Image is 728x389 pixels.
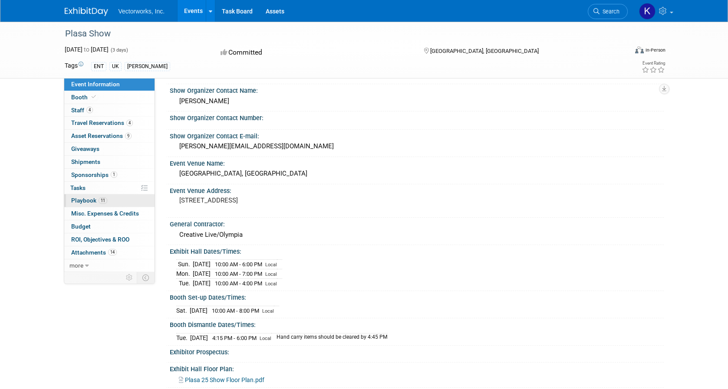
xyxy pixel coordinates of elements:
[64,130,155,142] a: Asset Reservations9
[193,269,211,279] td: [DATE]
[99,197,107,204] span: 11
[64,117,155,129] a: Travel Reservations4
[64,246,155,259] a: Attachments14
[64,259,155,272] a: more
[125,133,132,139] span: 9
[126,120,133,126] span: 4
[271,333,388,342] td: Hand carry items should be cleared by 4:45 PM
[69,262,83,269] span: more
[265,271,277,277] span: Local
[215,280,262,287] span: 10:00 AM - 4:00 PM
[64,143,155,155] a: Giveaways
[265,281,277,287] span: Local
[176,140,657,153] div: [PERSON_NAME][EMAIL_ADDRESS][DOMAIN_NAME]
[65,61,83,71] td: Tags
[260,336,271,341] span: Local
[645,47,665,53] div: In-Person
[635,46,644,53] img: Format-Inperson.png
[170,184,664,195] div: Event Venue Address:
[64,91,155,104] a: Booth
[125,62,170,71] div: [PERSON_NAME]
[176,333,190,342] td: Tue.
[64,220,155,233] a: Budget
[108,249,117,255] span: 14
[179,196,366,204] pre: [STREET_ADDRESS]
[109,62,122,71] div: UK
[65,46,109,53] span: [DATE] [DATE]
[119,8,165,15] span: Vectorworks, Inc.
[212,307,259,314] span: 10:00 AM - 8:00 PM
[71,158,100,165] span: Shipments
[170,111,664,122] div: Show Organizer Contact Number:
[71,197,107,204] span: Playbook
[64,207,155,220] a: Misc. Expenses & Credits
[430,48,539,54] span: [GEOGRAPHIC_DATA], [GEOGRAPHIC_DATA]
[71,107,93,114] span: Staff
[70,184,86,191] span: Tasks
[71,236,129,243] span: ROI, Objectives & ROO
[91,62,106,71] div: ENT
[170,245,664,256] div: Exhibit Hall Dates/Times:
[642,61,665,65] div: Event Rating
[71,81,120,88] span: Event Information
[64,233,155,246] a: ROI, Objectives & ROO
[179,376,264,383] a: Plasa 25 Show Floor Plan.pdf
[600,8,619,15] span: Search
[176,167,657,180] div: [GEOGRAPHIC_DATA], [GEOGRAPHIC_DATA]
[170,157,664,168] div: Event Venue Name:
[639,3,656,20] img: Kamica Price
[170,218,664,229] div: General Contractor:
[262,308,274,314] span: Local
[190,306,208,315] td: [DATE]
[176,260,193,269] td: Sun.
[212,335,257,341] span: 4:15 PM - 6:00 PM
[64,194,155,207] a: Playbook11
[215,271,262,277] span: 10:00 AM - 7:00 PM
[64,169,155,181] a: Sponsorships1
[215,261,262,268] span: 10:00 AM - 6:00 PM
[218,45,410,60] div: Committed
[71,171,117,178] span: Sponsorships
[82,46,91,53] span: to
[71,132,132,139] span: Asset Reservations
[176,278,193,288] td: Tue.
[111,171,117,178] span: 1
[71,119,133,126] span: Travel Reservations
[64,156,155,168] a: Shipments
[137,272,155,283] td: Toggle Event Tabs
[170,318,664,329] div: Booth Dismantle Dates/Times:
[176,306,190,315] td: Sat.
[62,26,615,42] div: Plasa Show
[64,78,155,91] a: Event Information
[64,182,155,194] a: Tasks
[71,94,98,101] span: Booth
[176,228,657,242] div: Creative Live/Olympia
[170,130,664,141] div: Show Organizer Contact E-mail:
[193,278,211,288] td: [DATE]
[71,249,117,256] span: Attachments
[176,95,657,108] div: [PERSON_NAME]
[265,262,277,268] span: Local
[170,346,664,356] div: Exhibitor Prospectus:
[185,376,264,383] span: Plasa 25 Show Floor Plan.pdf
[170,291,664,302] div: Booth Set-up Dates/Times:
[92,95,96,99] i: Booth reservation complete
[193,260,211,269] td: [DATE]
[65,7,108,16] img: ExhibitDay
[576,45,666,58] div: Event Format
[190,333,208,342] td: [DATE]
[588,4,628,19] a: Search
[110,47,128,53] span: (3 days)
[64,104,155,117] a: Staff4
[170,363,664,373] div: Exhibit Hall Floor Plan:
[176,269,193,279] td: Mon.
[122,272,137,283] td: Personalize Event Tab Strip
[71,223,91,230] span: Budget
[71,210,139,217] span: Misc. Expenses & Credits
[86,107,93,113] span: 4
[71,145,99,152] span: Giveaways
[170,84,664,95] div: Show Organizer Contact Name:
